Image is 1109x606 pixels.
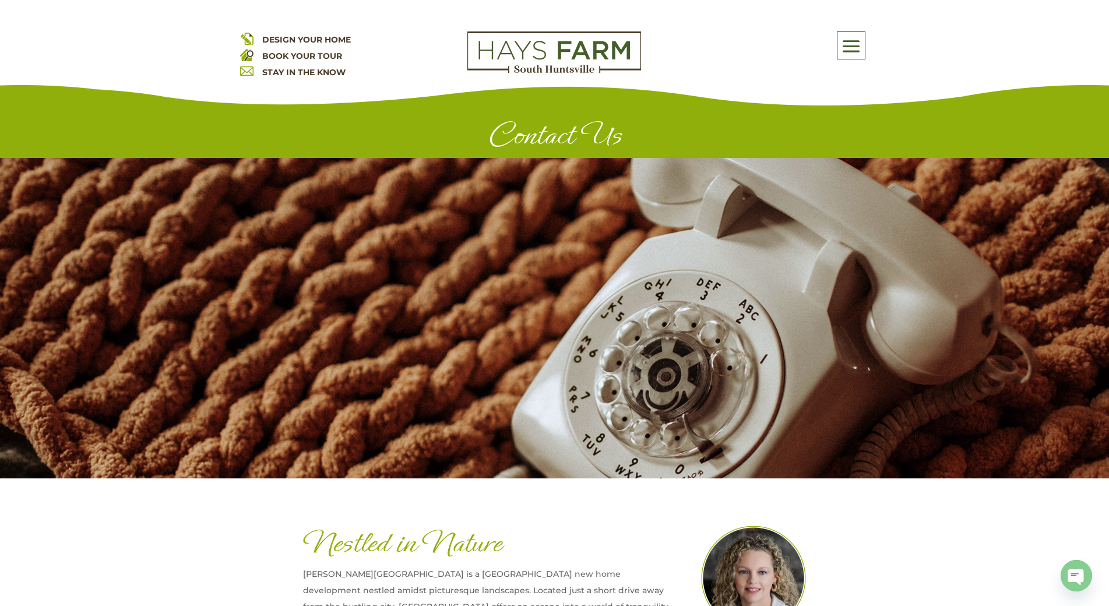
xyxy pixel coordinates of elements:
[240,48,254,61] img: book your home tour
[262,67,346,77] a: STAY IN THE KNOW
[467,65,641,76] a: hays farm homes huntsville development
[303,526,674,566] h1: Nestled in Nature
[262,51,342,61] a: BOOK YOUR TOUR
[467,31,641,73] img: Logo
[240,118,869,158] h1: Contact Us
